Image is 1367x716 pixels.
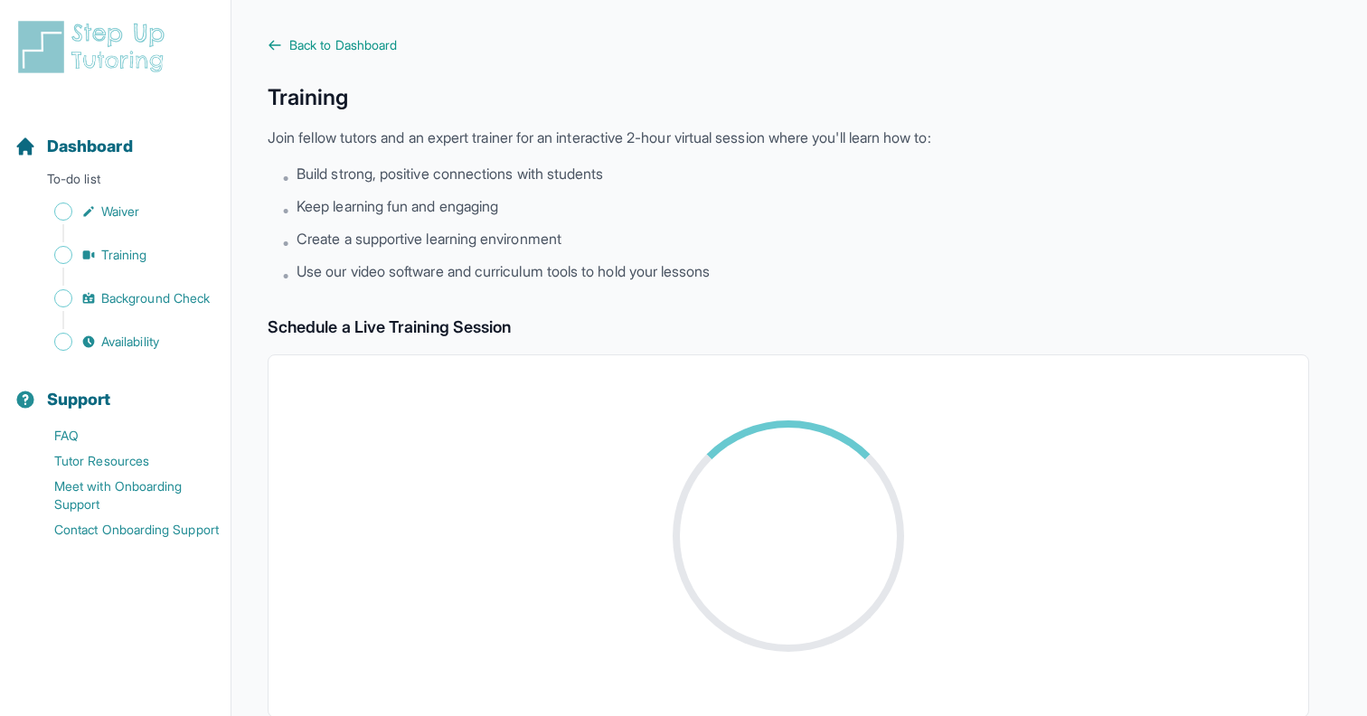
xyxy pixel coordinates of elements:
[282,264,289,286] span: •
[297,163,603,184] span: Build strong, positive connections with students
[289,36,397,54] span: Back to Dashboard
[297,195,498,217] span: Keep learning fun and engaging
[282,199,289,221] span: •
[7,105,223,166] button: Dashboard
[268,83,1309,112] h1: Training
[282,231,289,253] span: •
[47,387,111,412] span: Support
[268,315,1309,340] h2: Schedule a Live Training Session
[14,448,231,474] a: Tutor Resources
[101,333,159,351] span: Availability
[101,246,147,264] span: Training
[268,127,1309,148] p: Join fellow tutors and an expert trainer for an interactive 2-hour virtual session where you'll l...
[297,260,710,282] span: Use our video software and curriculum tools to hold your lessons
[297,228,561,250] span: Create a supportive learning environment
[14,329,231,354] a: Availability
[14,242,231,268] a: Training
[14,134,133,159] a: Dashboard
[7,170,223,195] p: To-do list
[7,358,223,419] button: Support
[101,203,139,221] span: Waiver
[268,36,1309,54] a: Back to Dashboard
[14,286,231,311] a: Background Check
[282,166,289,188] span: •
[101,289,210,307] span: Background Check
[14,423,231,448] a: FAQ
[47,134,133,159] span: Dashboard
[14,18,175,76] img: logo
[14,474,231,517] a: Meet with Onboarding Support
[14,199,231,224] a: Waiver
[14,517,231,542] a: Contact Onboarding Support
